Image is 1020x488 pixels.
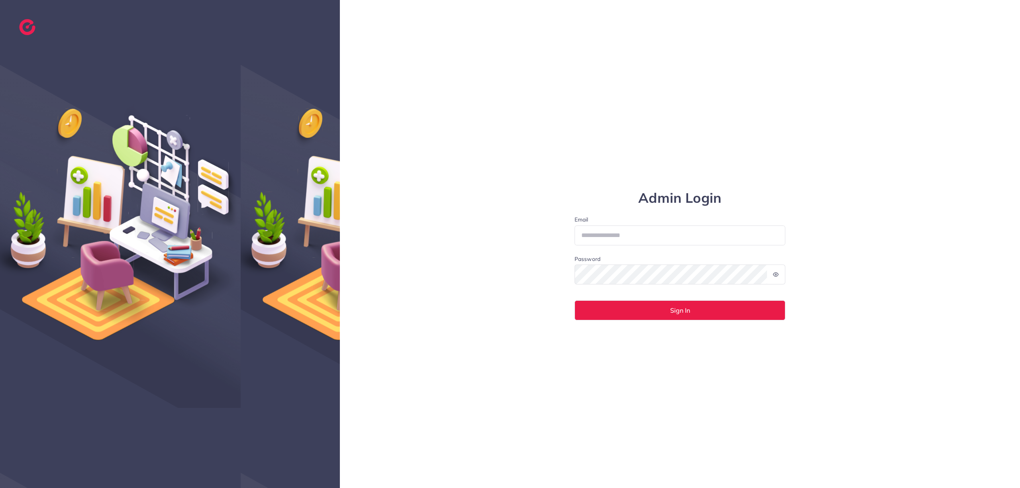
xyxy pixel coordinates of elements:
[575,216,786,223] label: Email
[670,307,690,314] span: Sign In
[575,255,600,263] label: Password
[575,190,786,206] h1: Admin Login
[19,19,35,35] img: logo
[575,300,786,320] button: Sign In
